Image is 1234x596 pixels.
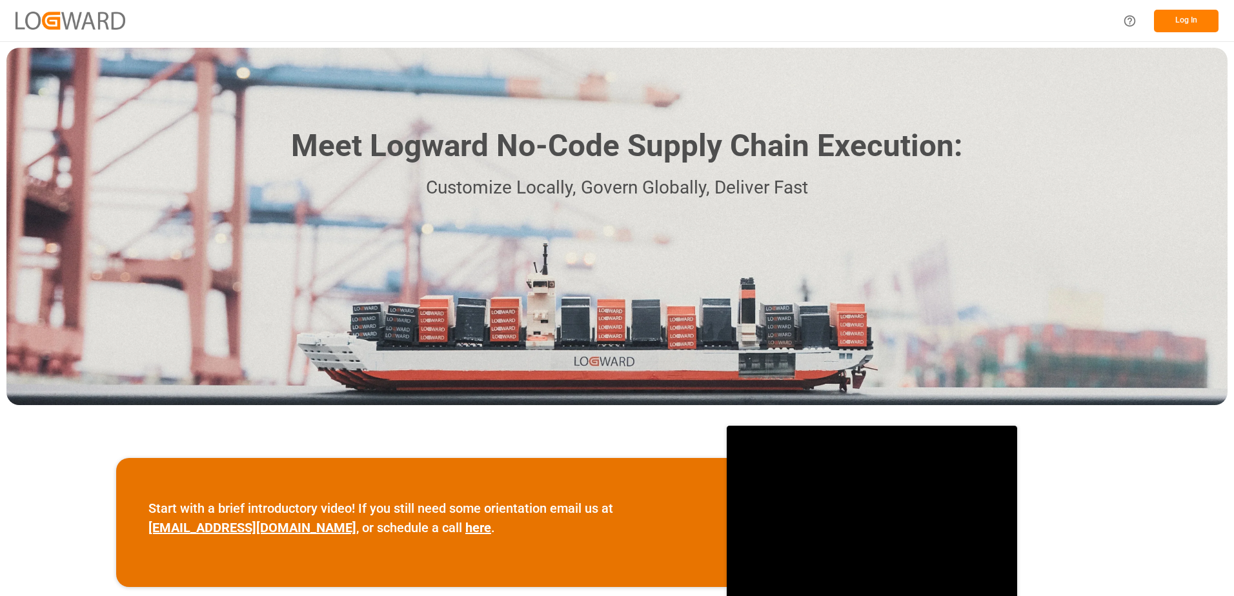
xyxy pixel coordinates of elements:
p: Customize Locally, Govern Globally, Deliver Fast [272,174,962,203]
button: Log In [1154,10,1219,32]
h1: Meet Logward No-Code Supply Chain Execution: [291,123,962,169]
a: here [465,520,491,535]
a: [EMAIL_ADDRESS][DOMAIN_NAME] [148,520,356,535]
p: Start with a brief introductory video! If you still need some orientation email us at , or schedu... [148,499,694,537]
button: Help Center [1115,6,1144,35]
img: Logward_new_orange.png [15,12,125,29]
